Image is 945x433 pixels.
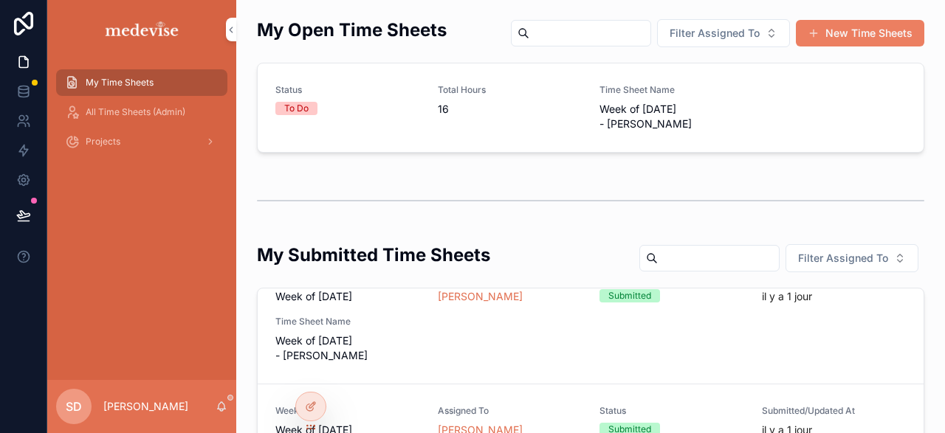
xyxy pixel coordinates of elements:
[670,26,760,41] span: Filter Assigned To
[56,99,227,125] a: All Time Sheets (Admin)
[56,69,227,96] a: My Time Sheets
[599,405,744,417] span: Status
[258,251,924,384] a: Week of [DATE][PERSON_NAME]Submittedil y a 1 jourTime Sheet NameWeek of [DATE] - [PERSON_NAME]
[798,251,888,266] span: Filter Assigned To
[796,20,924,46] button: New Time Sheets
[66,398,82,415] span: SD
[86,136,120,148] span: Projects
[257,243,490,267] h2: My Submitted Time Sheets
[86,77,154,89] span: My Time Sheets
[438,405,583,417] span: Assigned To
[86,106,185,118] span: All Time Sheets (Admin)
[257,18,447,42] h2: My Open Time Sheets
[103,399,188,414] p: [PERSON_NAME]
[762,405,907,417] span: Submitted/Updated At
[438,102,583,117] span: 16
[284,102,309,115] div: To Do
[275,333,420,363] span: Week of [DATE] - [PERSON_NAME]
[438,84,583,96] span: Total Hours
[786,244,918,272] button: Select Button
[608,289,651,302] div: Submitted
[275,316,420,328] span: Time Sheet Name
[275,405,420,417] span: Week
[657,19,790,47] button: Select Button
[599,84,744,96] span: Time Sheet Name
[438,289,523,304] a: [PERSON_NAME]
[103,18,182,41] img: App logo
[56,128,227,155] a: Projects
[47,59,236,174] div: scrollable content
[275,289,352,304] span: Week of [DATE]
[275,84,420,96] span: Status
[599,102,744,131] span: Week of [DATE] - [PERSON_NAME]
[762,289,812,304] p: il y a 1 jour
[258,63,924,152] a: StatusTo DoTotal Hours16Time Sheet NameWeek of [DATE] - [PERSON_NAME]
